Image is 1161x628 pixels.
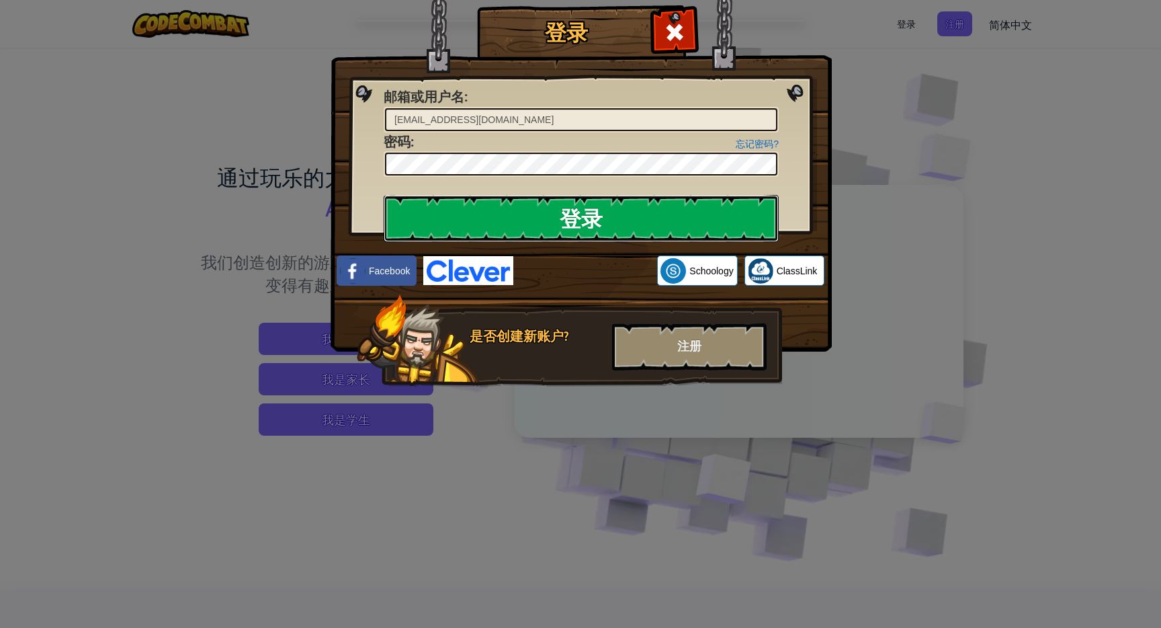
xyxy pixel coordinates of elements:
span: Facebook [369,264,410,278]
img: clever-logo-blue.png [423,256,513,285]
img: facebook_small.png [340,258,365,284]
img: classlink-logo-small.png [748,258,773,284]
label: : [384,132,414,152]
span: Schoology [689,264,733,278]
span: 密码 [384,132,411,151]
input: 登录 [384,195,779,242]
span: ClassLink [777,264,818,278]
span: 邮箱或用户名 [384,87,464,106]
img: schoology.png [660,258,686,284]
div: 是否创建新账户? [470,327,604,346]
h1: 登录 [480,21,652,44]
label: : [384,87,468,107]
a: 忘记密码? [736,139,779,149]
div: 注册 [612,323,767,370]
iframe: “使用 Google 账号登录”按钮 [513,256,657,286]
